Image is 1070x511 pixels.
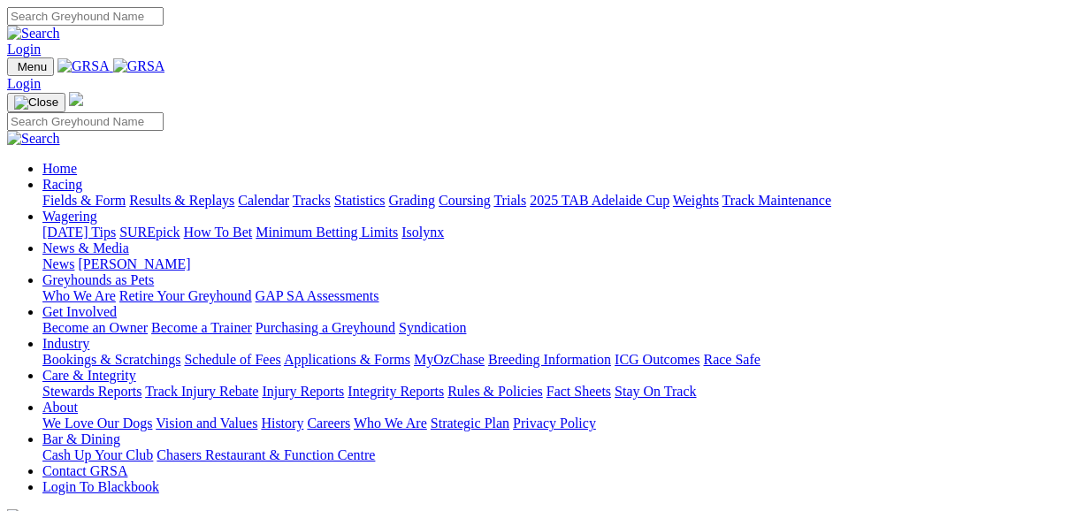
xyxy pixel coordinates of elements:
[615,384,696,399] a: Stay On Track
[42,320,148,335] a: Become an Owner
[42,272,154,287] a: Greyhounds as Pets
[7,7,164,26] input: Search
[42,240,129,255] a: News & Media
[42,288,1063,304] div: Greyhounds as Pets
[42,352,180,367] a: Bookings & Scratchings
[7,42,41,57] a: Login
[69,92,83,106] img: logo-grsa-white.png
[42,368,136,383] a: Care & Integrity
[42,416,1063,431] div: About
[401,225,444,240] a: Isolynx
[673,193,719,208] a: Weights
[261,416,303,431] a: History
[42,225,116,240] a: [DATE] Tips
[42,193,126,208] a: Fields & Form
[256,320,395,335] a: Purchasing a Greyhound
[42,336,89,351] a: Industry
[42,479,159,494] a: Login To Blackbook
[530,193,669,208] a: 2025 TAB Adelaide Cup
[513,416,596,431] a: Privacy Policy
[7,76,41,91] a: Login
[42,320,1063,336] div: Get Involved
[262,384,344,399] a: Injury Reports
[7,93,65,112] button: Toggle navigation
[156,416,257,431] a: Vision and Values
[354,416,427,431] a: Who We Are
[42,447,153,462] a: Cash Up Your Club
[42,161,77,176] a: Home
[703,352,760,367] a: Race Safe
[42,177,82,192] a: Racing
[7,112,164,131] input: Search
[414,352,485,367] a: MyOzChase
[119,288,252,303] a: Retire Your Greyhound
[238,193,289,208] a: Calendar
[184,352,280,367] a: Schedule of Fees
[42,256,1063,272] div: News & Media
[399,320,466,335] a: Syndication
[42,256,74,271] a: News
[42,384,141,399] a: Stewards Reports
[284,352,410,367] a: Applications & Forms
[78,256,190,271] a: [PERSON_NAME]
[615,352,699,367] a: ICG Outcomes
[431,416,509,431] a: Strategic Plan
[119,225,180,240] a: SUREpick
[488,352,611,367] a: Breeding Information
[184,225,253,240] a: How To Bet
[113,58,165,74] img: GRSA
[256,225,398,240] a: Minimum Betting Limits
[42,209,97,224] a: Wagering
[348,384,444,399] a: Integrity Reports
[42,384,1063,400] div: Care & Integrity
[42,416,152,431] a: We Love Our Dogs
[389,193,435,208] a: Grading
[546,384,611,399] a: Fact Sheets
[42,352,1063,368] div: Industry
[7,131,60,147] img: Search
[42,288,116,303] a: Who We Are
[722,193,831,208] a: Track Maintenance
[145,384,258,399] a: Track Injury Rebate
[42,447,1063,463] div: Bar & Dining
[57,58,110,74] img: GRSA
[7,26,60,42] img: Search
[151,320,252,335] a: Become a Trainer
[42,193,1063,209] div: Racing
[307,416,350,431] a: Careers
[439,193,491,208] a: Coursing
[14,95,58,110] img: Close
[493,193,526,208] a: Trials
[42,304,117,319] a: Get Involved
[7,57,54,76] button: Toggle navigation
[42,400,78,415] a: About
[447,384,543,399] a: Rules & Policies
[18,60,47,73] span: Menu
[42,463,127,478] a: Contact GRSA
[129,193,234,208] a: Results & Replays
[334,193,386,208] a: Statistics
[256,288,379,303] a: GAP SA Assessments
[42,431,120,446] a: Bar & Dining
[157,447,375,462] a: Chasers Restaurant & Function Centre
[42,225,1063,240] div: Wagering
[293,193,331,208] a: Tracks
